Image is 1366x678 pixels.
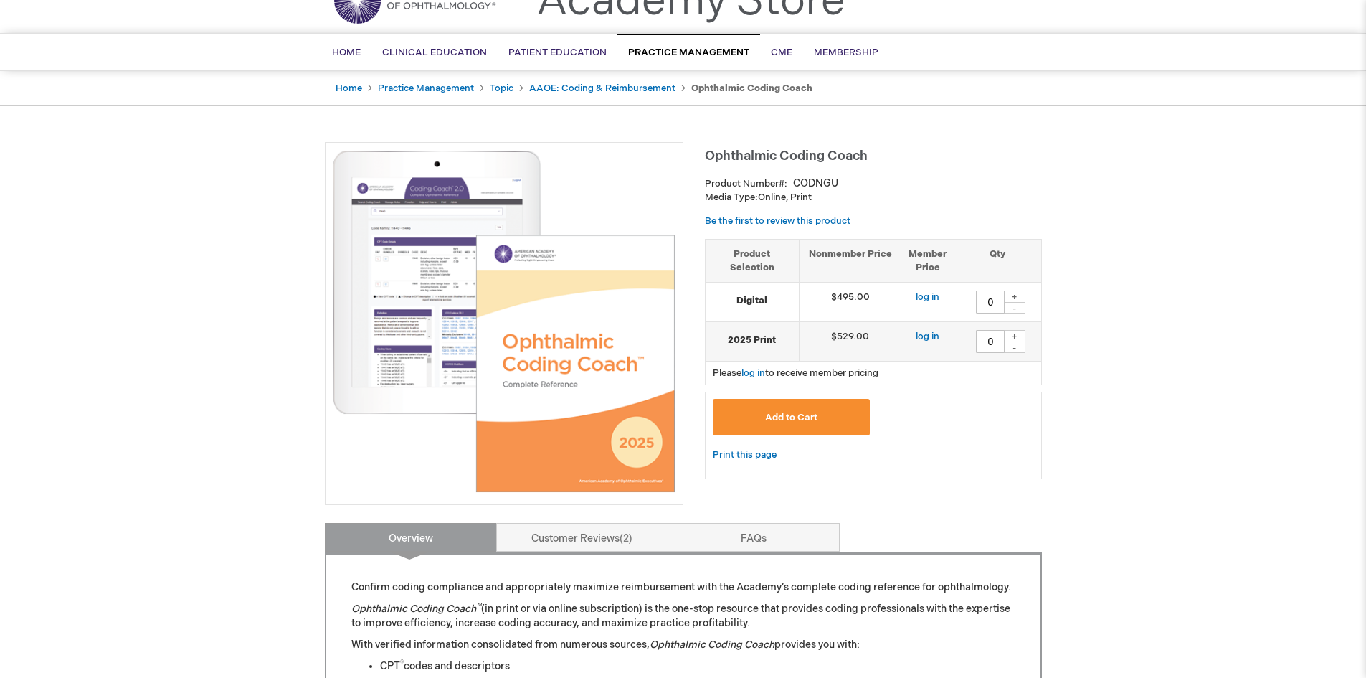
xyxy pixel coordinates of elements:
[976,330,1005,353] input: Qty
[1004,302,1025,314] div: -
[400,659,404,668] sup: ®
[332,47,361,58] span: Home
[705,191,1042,204] p: Online, Print
[628,47,749,58] span: Practice Management
[650,639,774,651] em: Ophthalmic Coding Coach
[799,283,901,322] td: $495.00
[705,192,758,203] strong: Media Type:
[771,47,792,58] span: CME
[799,239,901,282] th: Nonmember Price
[901,239,954,282] th: Member Price
[976,291,1005,314] input: Qty
[713,294,792,308] strong: Digital
[490,83,513,94] a: Topic
[916,291,939,303] a: log in
[351,603,481,615] em: Ophthalmic Coding Coach
[713,334,792,347] strong: 2025 Print
[713,367,878,379] span: Please to receive member pricing
[705,215,850,227] a: Be the first to review this product
[916,331,939,342] a: log in
[713,446,777,464] a: Print this page
[741,367,765,379] a: log in
[325,523,497,552] a: Overview
[378,83,474,94] a: Practice Management
[954,239,1041,282] th: Qty
[380,659,1015,674] li: CPT codes and descriptors
[706,239,800,282] th: Product Selection
[529,83,675,94] a: AAOE: Coding & Reimbursement
[1004,342,1025,353] div: -
[713,399,871,435] button: Add to Cart
[351,580,1015,595] p: Confirm coding compliance and appropriately maximize reimbursement with the Academy’s complete co...
[476,602,481,611] sup: ™
[351,638,1015,652] p: With verified information consolidated from numerous sources, provides you with:
[333,150,675,493] img: Ophthalmic Coding Coach
[1004,330,1025,342] div: +
[508,47,607,58] span: Patient Education
[351,602,1015,631] p: (in print or via online subscription) is the one-stop resource that provides coding professionals...
[382,47,487,58] span: Clinical Education
[336,83,362,94] a: Home
[814,47,878,58] span: Membership
[620,532,632,545] span: 2
[765,412,817,423] span: Add to Cart
[496,523,668,552] a: Customer Reviews2
[668,523,840,552] a: FAQs
[1004,291,1025,303] div: +
[799,322,901,362] td: $529.00
[705,178,787,189] strong: Product Number
[691,83,812,94] strong: Ophthalmic Coding Coach
[793,176,838,191] div: CODNGU
[705,149,868,164] span: Ophthalmic Coding Coach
